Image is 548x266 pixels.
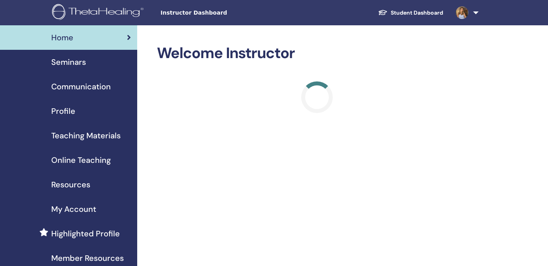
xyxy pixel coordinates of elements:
[51,81,111,92] span: Communication
[456,6,468,19] img: default.jpg
[51,228,120,240] span: Highlighted Profile
[51,105,75,117] span: Profile
[160,9,279,17] span: Instructor Dashboard
[51,56,86,68] span: Seminars
[378,9,388,16] img: graduation-cap-white.svg
[51,32,73,43] span: Home
[51,179,90,191] span: Resources
[51,130,121,141] span: Teaching Materials
[51,203,96,215] span: My Account
[157,44,477,62] h2: Welcome Instructor
[51,252,124,264] span: Member Resources
[51,154,111,166] span: Online Teaching
[372,6,449,20] a: Student Dashboard
[52,4,146,22] img: logo.png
